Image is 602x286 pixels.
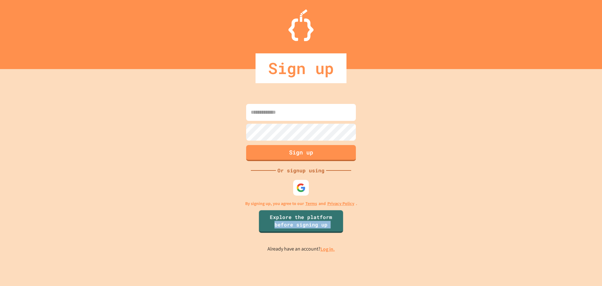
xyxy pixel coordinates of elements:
[296,183,306,192] img: google-icon.svg
[245,200,357,207] p: By signing up, you agree to our and .
[267,245,335,253] p: Already have an account?
[256,53,346,83] div: Sign up
[320,246,335,252] a: Log in.
[327,200,354,207] a: Privacy Policy
[246,145,356,161] button: Sign up
[259,210,343,233] a: Explore the platform before signing up
[305,200,317,207] a: Terms
[288,9,314,41] img: Logo.svg
[276,167,326,174] div: Or signup using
